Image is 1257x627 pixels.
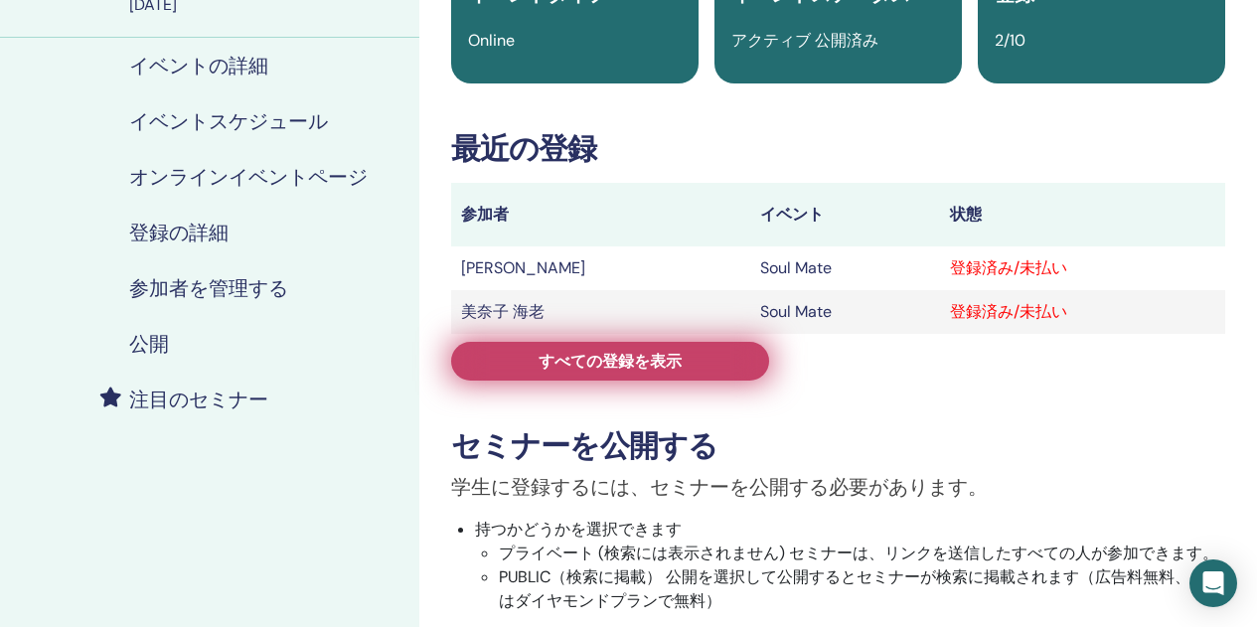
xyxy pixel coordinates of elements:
h4: 注目のセミナー [129,388,268,411]
td: 美奈子 海老 [451,290,750,334]
span: すべての登録を表示 [539,351,682,372]
th: イベント [750,183,940,246]
div: 登録済み/未払い [950,256,1215,280]
li: PUBLIC（検索に掲載） 公開を選択して公開するとセミナーが検索に掲載されます（広告料無料、またはダイヤモンドプランで無料） [499,565,1225,613]
a: すべての登録を表示 [451,342,769,381]
h4: イベントの詳細 [129,54,268,78]
h4: 参加者を管理する [129,276,288,300]
h4: オンラインイベントページ [129,165,368,189]
th: 参加者 [451,183,750,246]
span: アクティブ 公開済み [731,30,878,51]
li: 持つかどうかを選択できます [475,518,1225,613]
div: Open Intercom Messenger [1189,559,1237,607]
h4: イベントスケジュール [129,109,328,133]
h4: 登録の詳細 [129,221,229,244]
h3: セミナーを公開する [451,428,1225,464]
div: 登録済み/未払い [950,300,1215,324]
span: Online [468,30,515,51]
h3: 最近の登録 [451,131,1225,167]
li: プライベート (検索には表示されません) セミナーは、リンクを送信したすべての人が参加できます。 [499,542,1225,565]
th: 状態 [940,183,1225,246]
td: Soul Mate [750,290,940,334]
p: 学生に登録するには、セミナーを公開する必要があります。 [451,472,1225,502]
h4: 公開 [129,332,169,356]
td: Soul Mate [750,246,940,290]
span: 2/10 [995,30,1025,51]
td: [PERSON_NAME] [451,246,750,290]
